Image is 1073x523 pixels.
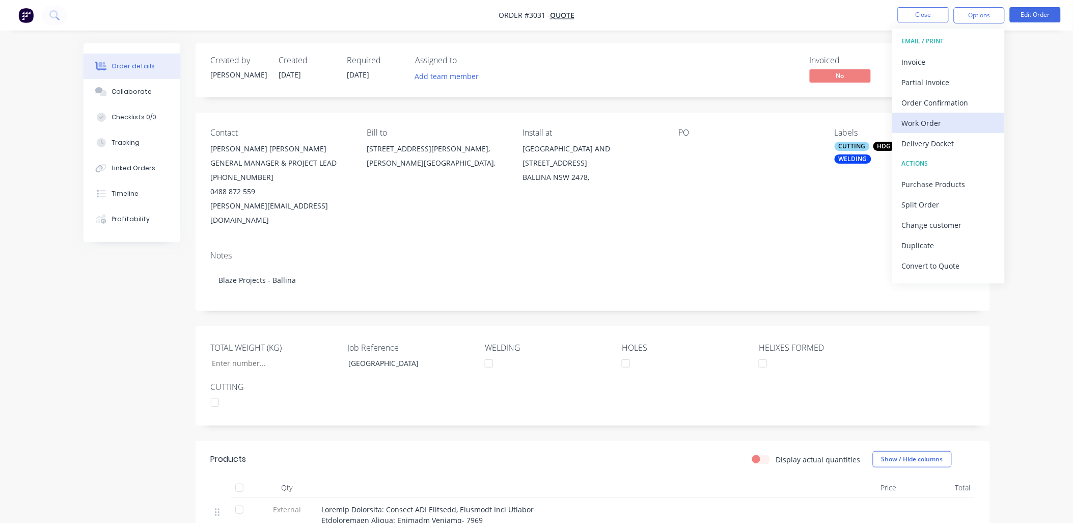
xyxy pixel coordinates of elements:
div: Price [827,478,901,498]
button: Duplicate [893,235,1005,255]
label: Display actual quantities [776,454,861,465]
div: Change customer [902,218,996,232]
div: Total [901,478,975,498]
div: Order details [112,62,155,71]
div: Invoiced [810,56,886,65]
button: Show / Hide columns [873,451,952,467]
div: Labels [835,128,974,138]
button: Profitability [84,206,180,232]
div: Partial Invoice [902,75,996,90]
button: Edit Order [1010,7,1061,22]
button: Timeline [84,181,180,206]
div: Collaborate [112,87,152,96]
div: Assigned to [416,56,517,65]
div: Duplicate [902,238,996,253]
div: Timeline [112,189,139,198]
div: Invoice [902,55,996,69]
div: Tracking [112,138,140,147]
div: [PERSON_NAME] [211,69,267,80]
div: Checklists 0/0 [112,113,156,122]
button: Collaborate [84,79,180,104]
div: BALLINA NSW 2478, [522,170,662,185]
div: Install at [522,128,662,138]
label: Job Reference [348,342,475,354]
button: ACTIONS [893,153,1005,174]
div: [PHONE_NUMBER] [211,170,350,185]
button: Change customer [893,215,1005,235]
button: EMAIL / PRINT [893,31,1005,51]
div: Blaze Projects - Ballina [211,265,975,296]
div: Order Confirmation [902,95,996,110]
div: Archive [902,279,996,294]
button: Options [954,7,1005,23]
div: Qty [257,478,318,498]
div: [PERSON_NAME][GEOGRAPHIC_DATA], [367,156,506,170]
label: WELDING [485,342,612,354]
button: Add team member [416,69,485,83]
button: Order Confirmation [893,92,1005,113]
button: Archive [893,276,1005,296]
div: [STREET_ADDRESS][PERSON_NAME],[PERSON_NAME][GEOGRAPHIC_DATA], [367,142,506,174]
div: Work Order [902,116,996,130]
button: Purchase Products [893,174,1005,194]
div: Products [211,453,246,465]
span: [DATE] [347,70,370,80]
label: HELIXES FORMED [759,342,886,354]
button: Close [898,7,949,22]
div: Linked Orders [112,164,155,173]
button: Convert to Quote [893,255,1005,276]
div: Delivery Docket [902,136,996,151]
span: External [261,504,314,515]
div: Notes [211,251,975,260]
label: HOLES [622,342,749,354]
div: HDG [873,142,895,151]
button: Invoice [893,51,1005,72]
input: Enter number... [203,356,338,371]
div: EMAIL / PRINT [902,35,996,48]
div: [PERSON_NAME] [PERSON_NAME] GENERAL MANAGER & PROJECT LEAD [211,142,350,170]
div: WELDING [835,154,871,164]
button: Partial Invoice [893,72,1005,92]
div: Split Order [902,197,996,212]
div: PO [679,128,818,138]
div: Bill to [367,128,506,138]
div: Created by [211,56,267,65]
a: Quote [550,11,574,20]
div: [GEOGRAPHIC_DATA] AND [STREET_ADDRESS] [522,142,662,170]
div: ACTIONS [902,157,996,170]
div: [GEOGRAPHIC_DATA] AND [STREET_ADDRESS]BALLINA NSW 2478, [522,142,662,185]
div: [STREET_ADDRESS][PERSON_NAME], [367,142,506,156]
button: Work Order [893,113,1005,133]
label: CUTTING [211,381,338,393]
div: Contact [211,128,350,138]
div: Convert to Quote [902,258,996,273]
button: Split Order [893,194,1005,215]
button: Tracking [84,130,180,155]
div: Profitability [112,215,150,224]
button: Order details [84,54,180,79]
span: [DATE] [279,70,301,80]
label: TOTAL WEIGHT (KG) [211,342,338,354]
button: Delivery Docket [893,133,1005,153]
div: [PERSON_NAME] [PERSON_NAME] GENERAL MANAGER & PROJECT LEAD[PHONE_NUMBER]0488 872 559[PERSON_NAME]... [211,142,350,227]
button: Linked Orders [84,155,180,181]
img: Factory [18,8,34,23]
div: [PERSON_NAME][EMAIL_ADDRESS][DOMAIN_NAME] [211,199,350,227]
div: Required [347,56,403,65]
button: Add team member [409,69,484,83]
span: No [810,69,871,82]
div: [GEOGRAPHIC_DATA] [340,356,467,371]
div: 0488 872 559 [211,185,350,199]
div: Purchase Products [902,177,996,192]
div: CUTTING [835,142,870,151]
span: Order #3031 - [499,11,550,20]
button: Checklists 0/0 [84,104,180,130]
div: Created [279,56,335,65]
